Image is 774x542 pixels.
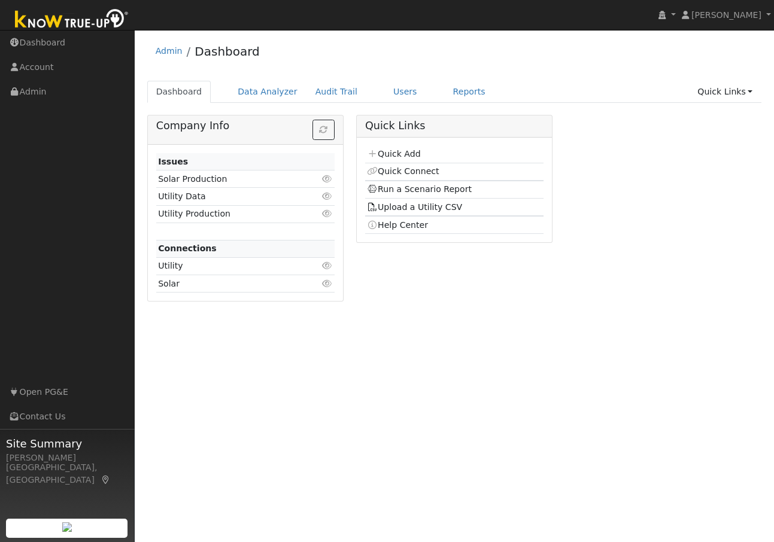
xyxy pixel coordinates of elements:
[384,81,426,103] a: Users
[322,175,333,183] i: Click to view
[156,257,306,275] td: Utility
[195,44,260,59] a: Dashboard
[158,157,188,166] strong: Issues
[156,46,183,56] a: Admin
[444,81,494,103] a: Reports
[6,461,128,486] div: [GEOGRAPHIC_DATA], [GEOGRAPHIC_DATA]
[156,188,306,205] td: Utility Data
[6,436,128,452] span: Site Summary
[229,81,306,103] a: Data Analyzer
[9,7,135,34] img: Know True-Up
[322,279,333,288] i: Click to view
[367,166,439,176] a: Quick Connect
[367,184,472,194] a: Run a Scenario Report
[62,522,72,532] img: retrieve
[691,10,761,20] span: [PERSON_NAME]
[322,209,333,218] i: Click to view
[367,220,428,230] a: Help Center
[367,202,462,212] a: Upload a Utility CSV
[365,120,544,132] h5: Quick Links
[306,81,366,103] a: Audit Trail
[156,205,306,223] td: Utility Production
[156,170,306,188] td: Solar Production
[6,452,128,464] div: [PERSON_NAME]
[147,81,211,103] a: Dashboard
[156,275,306,293] td: Solar
[322,261,333,270] i: Click to view
[158,243,217,253] strong: Connections
[367,149,420,159] a: Quick Add
[688,81,761,103] a: Quick Links
[322,192,333,200] i: Click to view
[101,475,111,485] a: Map
[156,120,335,132] h5: Company Info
